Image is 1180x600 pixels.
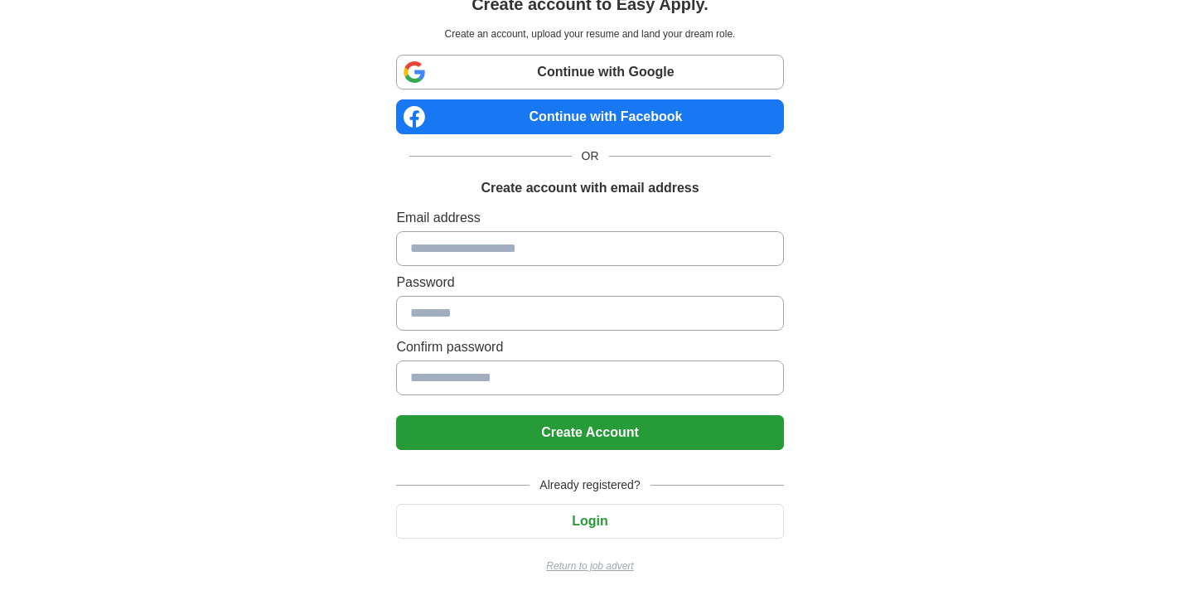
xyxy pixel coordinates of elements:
span: Already registered? [530,477,650,494]
button: Login [396,504,783,539]
a: Return to job advert [396,559,783,573]
a: Continue with Google [396,55,783,90]
a: Continue with Facebook [396,99,783,134]
a: Login [396,514,783,528]
label: Confirm password [396,337,783,357]
label: Password [396,273,783,293]
h1: Create account with email address [481,178,699,198]
span: OR [572,148,609,165]
button: Create Account [396,415,783,450]
p: Create an account, upload your resume and land your dream role. [399,27,780,41]
label: Email address [396,208,783,228]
